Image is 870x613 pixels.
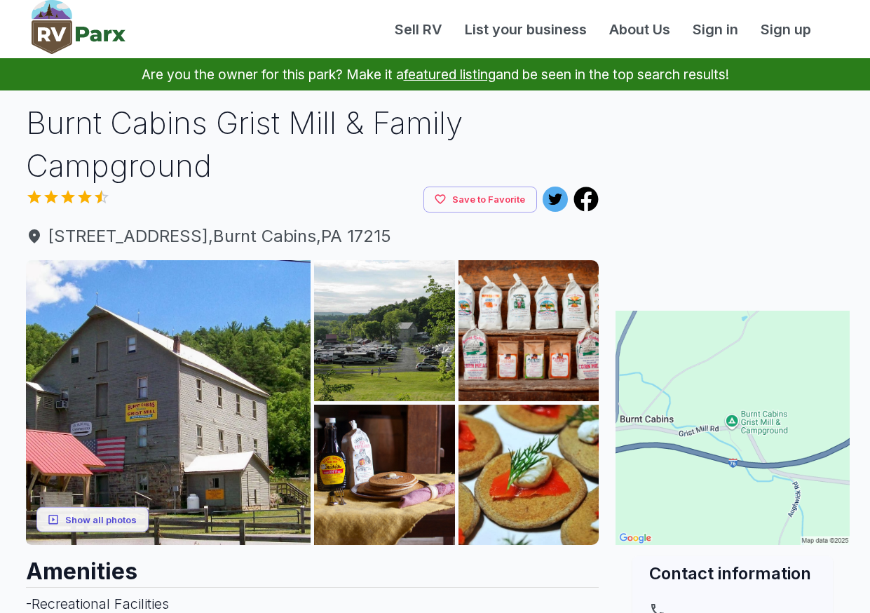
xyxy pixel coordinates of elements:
a: Sign in [681,19,749,40]
img: AAcXr8qBS5Cjyi65PiolitG9Th68ENuYyiD21ww8etIaxyvkeGBYTqPrdbVWF40uW7PuZKvjfD-G0rYySuEUMl0ox4-_lphqx... [314,260,455,401]
span: [STREET_ADDRESS] , Burnt Cabins , PA 17215 [26,224,599,249]
a: About Us [598,19,681,40]
a: Sell RV [383,19,454,40]
a: featured listing [404,66,496,83]
p: Are you the owner for this park? Make it a and be seen in the top search results! [17,58,853,90]
img: AAcXr8p6jnLDsajzudA-CKtsm9hhWuR5-K0f5q7qgXvvASdHyU1j39XH95F_2VlsMeOOGy3jIS7PZL49U3nPwkEGM9r5mohP5... [26,260,311,546]
img: AAcXr8obrqcXKABUcNN3P6zFQezmH-VpkbuiRYgRCuDPT5ZgUSoej1hlpsxSgwkxmWBGpZfwC-SSrvzriV_d4qQU753wOP1BK... [314,405,455,546]
a: List your business [454,19,598,40]
a: [STREET_ADDRESS],Burnt Cabins,PA 17215 [26,224,599,249]
button: Show all photos [36,506,149,532]
h1: Burnt Cabins Grist Mill & Family Campground [26,102,599,187]
img: Map for Burnt Cabins Grist Mill & Family Campground [616,311,850,545]
a: Sign up [749,19,822,40]
iframe: Advertisement [616,102,850,277]
img: AAcXr8oZSXcbJr_bt67p7MIDdMYxYQPWH5vHKJqX0nV-ZF4N0_pwrbqJ350z9LZHmHUopeJkEoc4ZnEJ4N2gss2GeCpNgzk28... [458,405,599,546]
button: Save to Favorite [423,187,537,213]
h2: Amenities [26,545,599,587]
img: AAcXr8o1MRKn9EOpZ0z3Maow544osPe9kWr56XKD5cDpKFe7E5E8GsfK6fW-2LrdTYAi9WI2bxOuSKW2sGman16LWquTPy1bq... [458,260,599,401]
h2: Contact information [649,562,816,585]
